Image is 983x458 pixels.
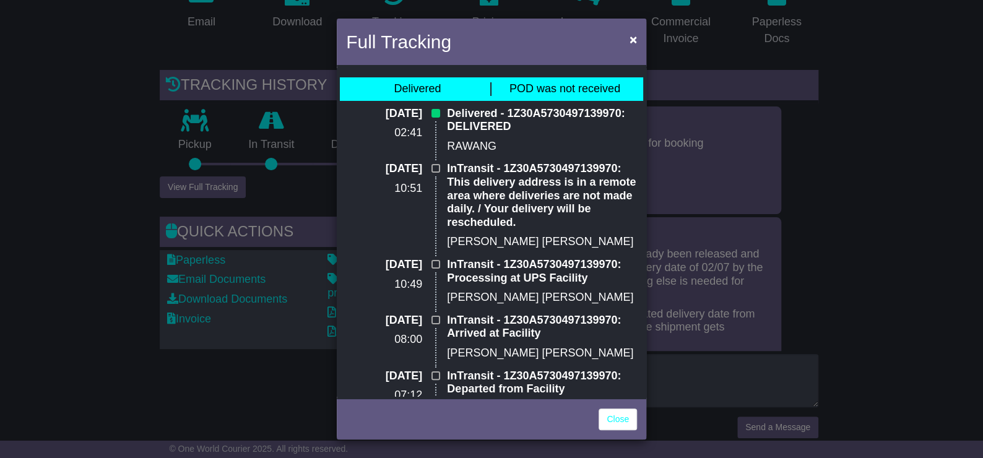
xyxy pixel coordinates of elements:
p: Delivered - 1Z30A5730497139970: DELIVERED [447,107,637,134]
p: 08:00 [346,333,422,347]
a: Close [599,408,637,430]
p: InTransit - 1Z30A5730497139970: Processing at UPS Facility [447,258,637,285]
p: [DATE] [346,162,422,176]
p: [DATE] [346,314,422,327]
h4: Full Tracking [346,28,451,56]
p: 02:41 [346,126,422,140]
p: [PERSON_NAME] [PERSON_NAME] [447,235,637,249]
p: [DATE] [346,369,422,383]
p: 07:12 [346,389,422,402]
button: Close [623,27,643,52]
p: [DATE] [346,107,422,121]
p: InTransit - 1Z30A5730497139970: This delivery address is in a remote area where deliveries are no... [447,162,637,229]
p: [DATE] [346,258,422,272]
span: × [630,32,637,46]
p: [PERSON_NAME] [PERSON_NAME] [447,347,637,360]
p: RAWANG [447,140,637,153]
p: 10:51 [346,182,422,196]
span: POD was not received [509,82,620,95]
p: 10:49 [346,278,422,292]
p: InTransit - 1Z30A5730497139970: Departed from Facility [447,369,637,396]
p: [PERSON_NAME] [PERSON_NAME] [447,291,637,305]
div: Delivered [394,82,441,96]
p: InTransit - 1Z30A5730497139970: Arrived at Facility [447,314,637,340]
